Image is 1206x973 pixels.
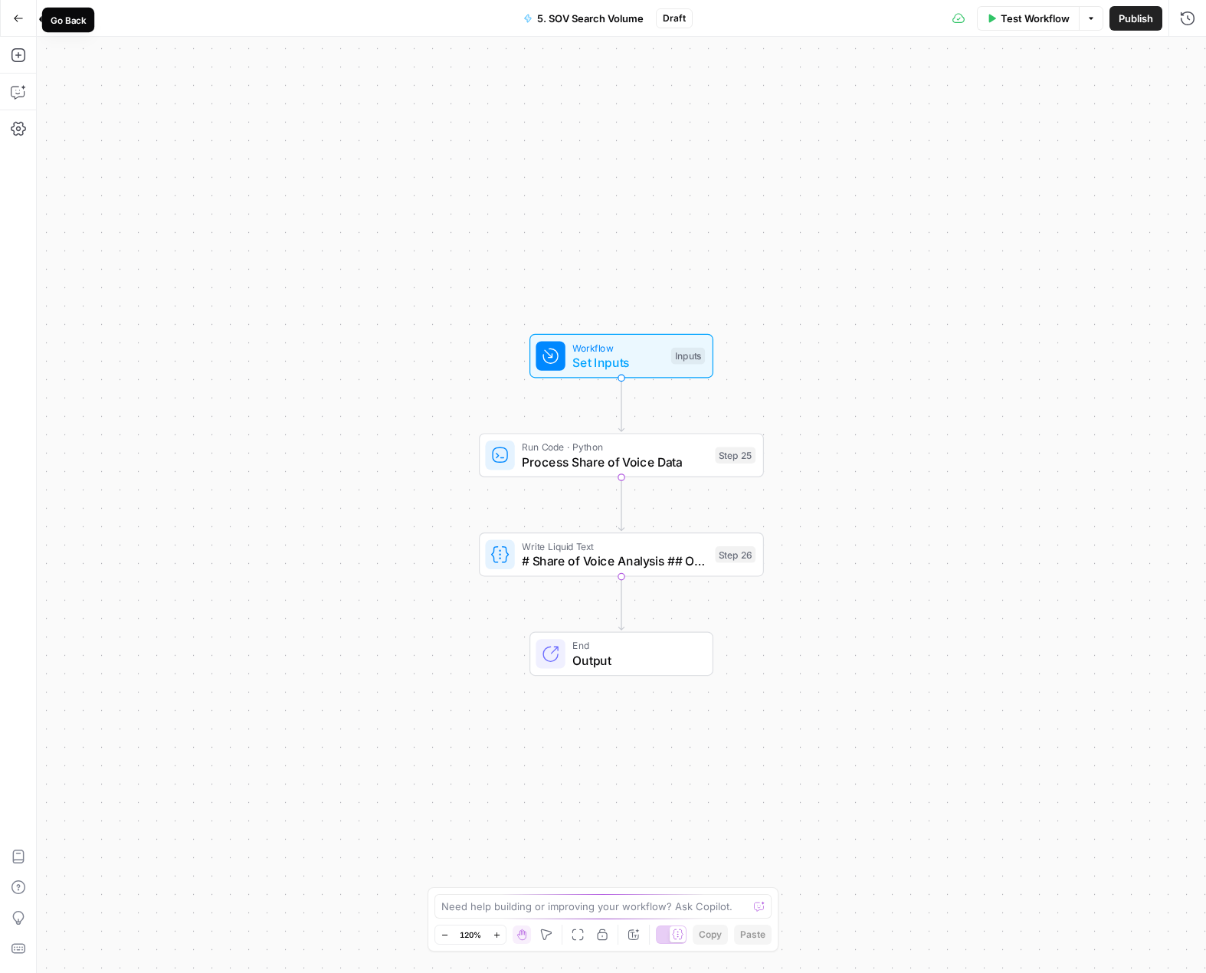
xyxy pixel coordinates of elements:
[522,539,707,553] span: Write Liquid Text
[572,638,697,653] span: End
[479,334,764,378] div: WorkflowSet InputsInputs
[522,453,707,471] span: Process Share of Voice Data
[618,577,624,631] g: Edge from step_26 to end
[572,651,697,670] span: Output
[1109,6,1162,31] button: Publish
[479,532,764,577] div: Write Liquid Text# Share of Voice Analysis ## Overall Metrics Total Weighted Traffic: {{ step_[DO...
[715,447,755,464] div: Step 25
[734,925,772,945] button: Paste
[537,11,644,26] span: 5. SOV Search Volume
[693,925,728,945] button: Copy
[522,440,707,454] span: Run Code · Python
[479,433,764,477] div: Run Code · PythonProcess Share of Voice DataStep 25
[460,929,481,941] span: 120%
[740,928,765,942] span: Paste
[50,13,86,27] div: Go Back
[977,6,1079,31] button: Test Workflow
[1119,11,1153,26] span: Publish
[715,546,755,563] div: Step 26
[663,11,686,25] span: Draft
[479,632,764,677] div: EndOutput
[699,928,722,942] span: Copy
[572,340,664,355] span: Workflow
[618,378,624,431] g: Edge from start to step_25
[514,6,653,31] button: 5. SOV Search Volume
[572,353,664,372] span: Set Inputs
[1001,11,1070,26] span: Test Workflow
[618,477,624,531] g: Edge from step_25 to step_26
[522,552,707,570] span: # Share of Voice Analysis ## Overall Metrics Total Weighted Traffic: {{ step_[DOMAIN_NAME]_weight...
[671,348,705,365] div: Inputs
